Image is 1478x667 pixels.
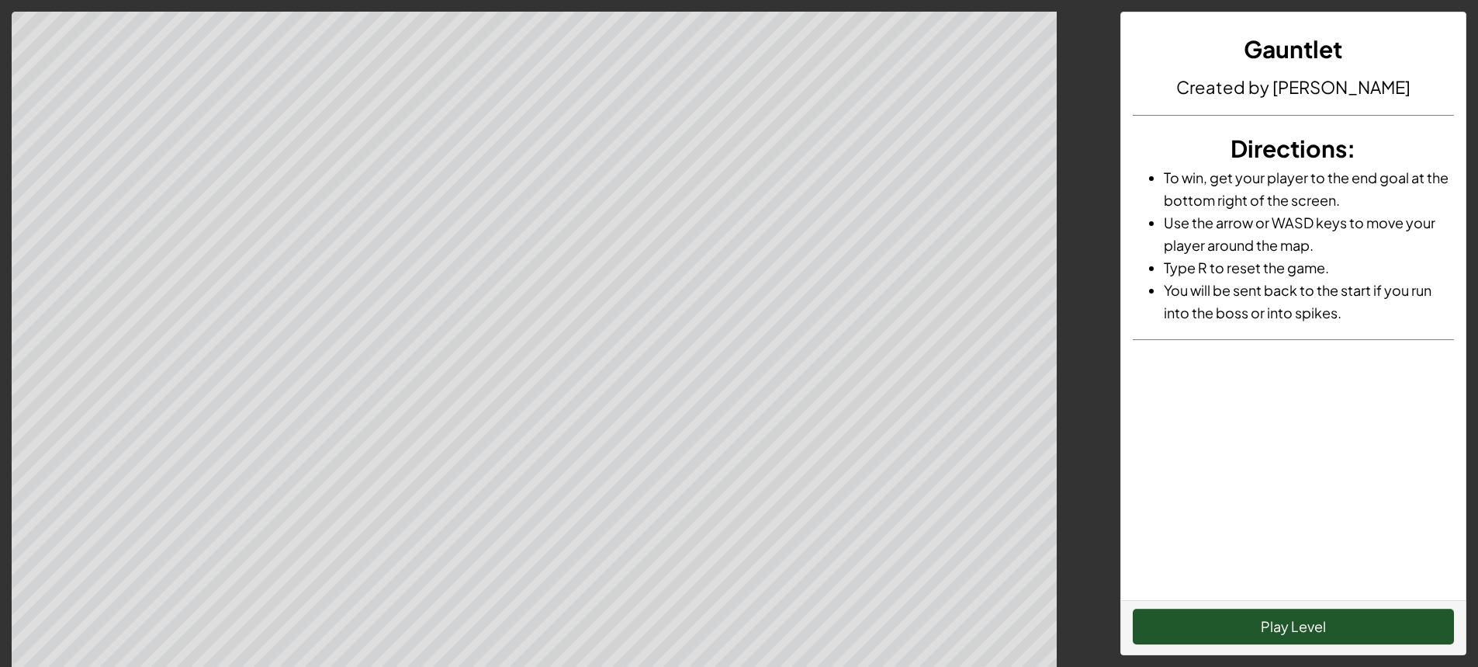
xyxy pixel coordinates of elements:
button: Play Level [1133,609,1454,644]
li: To win, get your player to the end goal at the bottom right of the screen. [1164,166,1454,211]
h4: Created by [PERSON_NAME] [1133,75,1454,99]
h3: : [1133,131,1454,166]
li: Use the arrow or WASD keys to move your player around the map. [1164,211,1454,256]
span: Directions [1231,134,1347,163]
li: You will be sent back to the start if you run into the boss or into spikes. [1164,279,1454,324]
li: Type R to reset the game. [1164,256,1454,279]
h3: Gauntlet [1133,32,1454,67]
